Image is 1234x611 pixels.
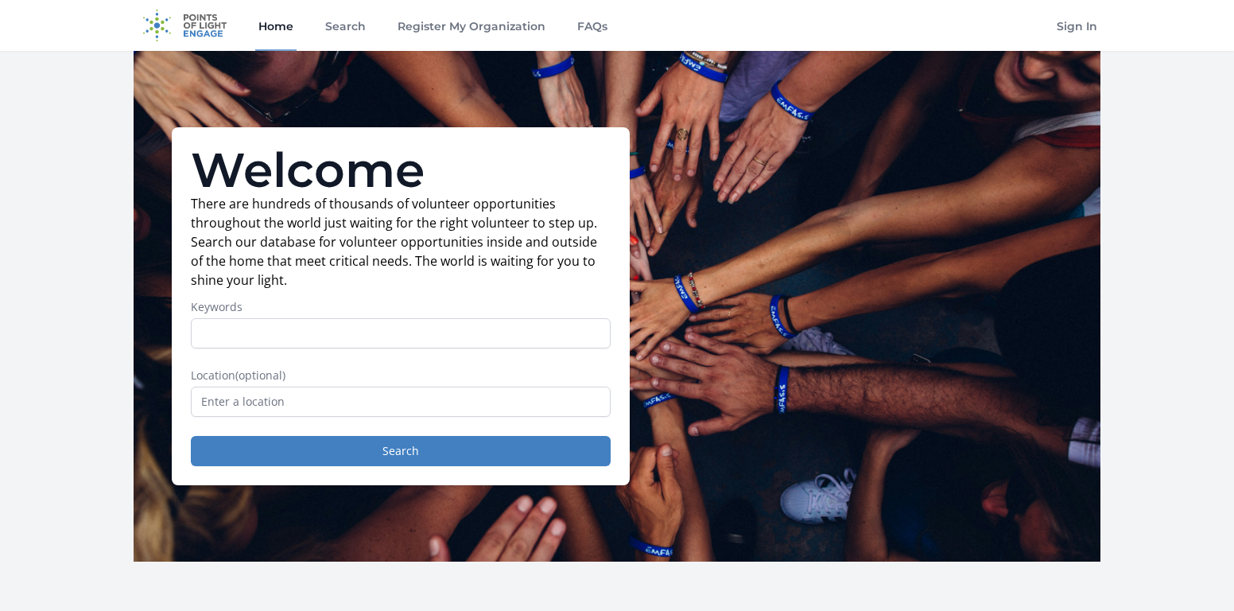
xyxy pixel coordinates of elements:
[191,368,611,383] label: Location
[235,368,285,383] span: (optional)
[191,387,611,417] input: Enter a location
[191,299,611,315] label: Keywords
[191,146,611,194] h1: Welcome
[191,436,611,466] button: Search
[191,194,611,290] p: There are hundreds of thousands of volunteer opportunities throughout the world just waiting for ...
